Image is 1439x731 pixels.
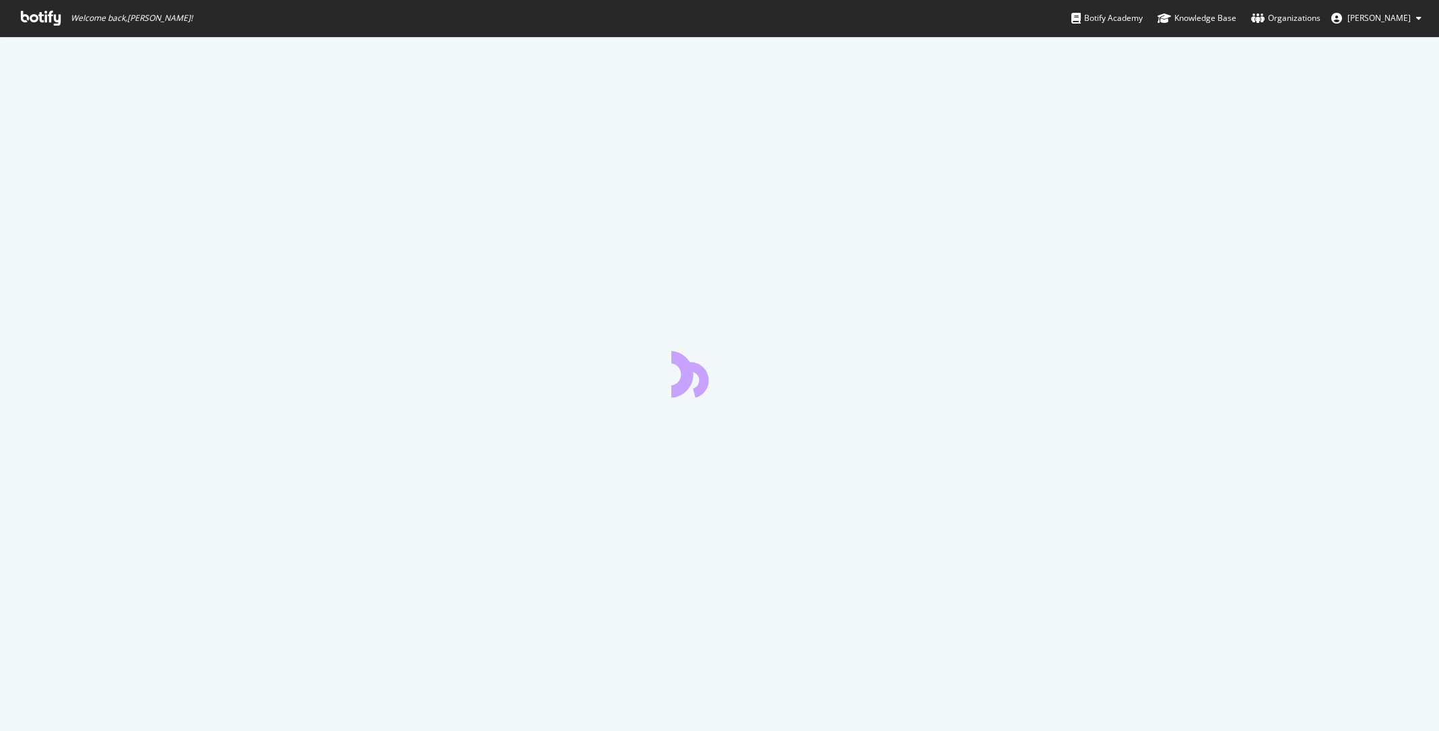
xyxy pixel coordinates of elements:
span: David Lewis [1347,12,1411,24]
div: Organizations [1251,11,1320,25]
div: animation [671,349,768,398]
div: Botify Academy [1071,11,1143,25]
span: Welcome back, [PERSON_NAME] ! [71,13,193,24]
button: [PERSON_NAME] [1320,7,1432,29]
div: Knowledge Base [1158,11,1236,25]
